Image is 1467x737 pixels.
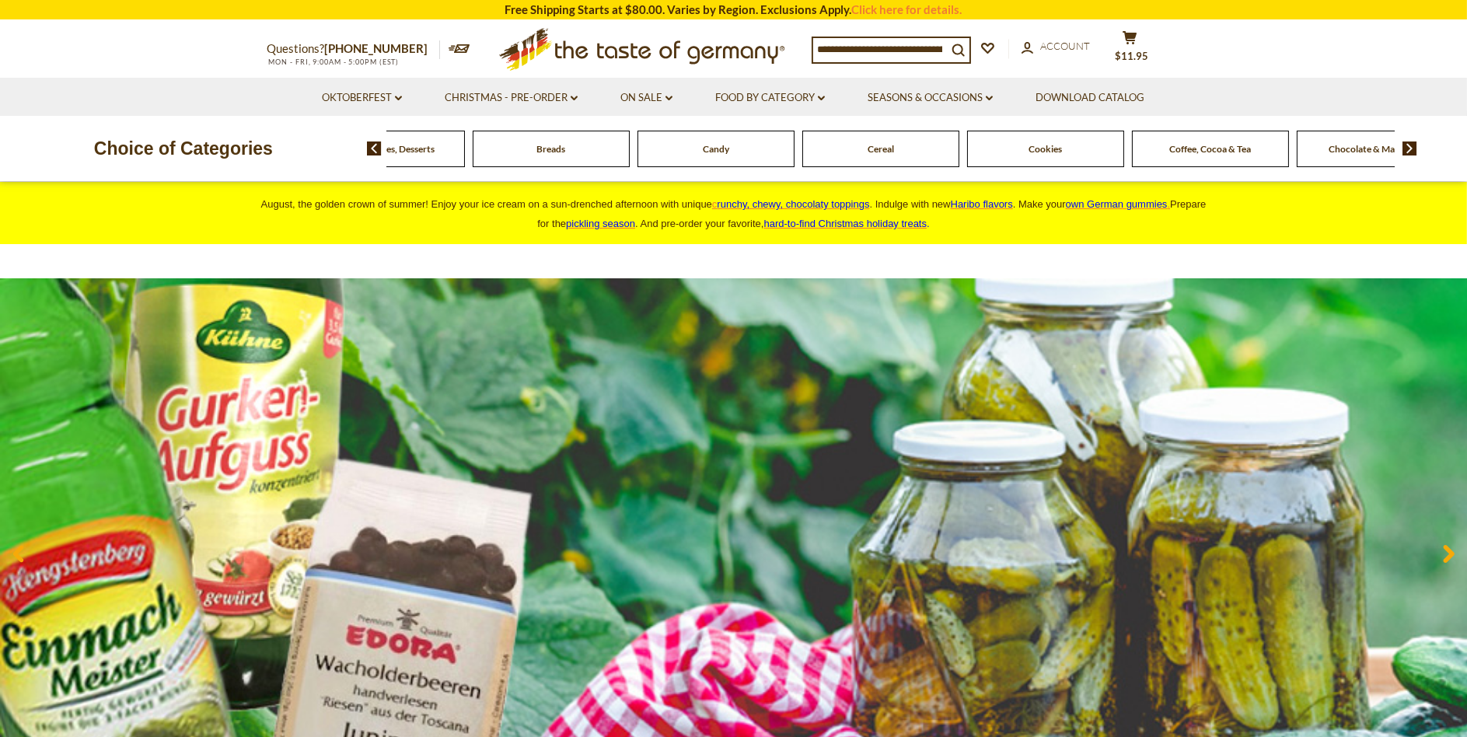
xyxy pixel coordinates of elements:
[1022,38,1091,55] a: Account
[367,141,382,155] img: previous arrow
[868,89,993,107] a: Seasons & Occasions
[1115,50,1148,62] span: $11.95
[703,143,729,155] a: Candy
[764,218,927,229] a: hard-to-find Christmas holiday treats
[325,41,428,55] a: [PHONE_NUMBER]
[337,143,435,155] a: Baking, Cakes, Desserts
[717,198,869,210] span: runchy, chewy, chocolaty toppings
[764,218,930,229] span: .
[261,198,1207,229] span: August, the golden crown of summer! Enjoy your ice cream on a sun-drenched afternoon with unique ...
[715,89,825,107] a: Food By Category
[445,89,578,107] a: Christmas - PRE-ORDER
[1066,198,1168,210] span: own German gummies
[1036,89,1144,107] a: Download Catalog
[267,58,400,66] span: MON - FRI, 9:00AM - 5:00PM (EST)
[1169,143,1251,155] a: Coffee, Cocoa & Tea
[1329,143,1421,155] a: Chocolate & Marzipan
[1029,143,1062,155] a: Cookies
[712,198,870,210] a: crunchy, chewy, chocolaty toppings
[322,89,402,107] a: Oktoberfest
[536,143,565,155] a: Breads
[1107,30,1154,69] button: $11.95
[566,218,635,229] a: pickling season
[1402,141,1417,155] img: next arrow
[1066,198,1170,210] a: own German gummies.
[852,2,962,16] a: Click here for details.
[1041,40,1091,52] span: Account
[951,198,1013,210] a: Haribo flavors
[620,89,672,107] a: On Sale
[868,143,894,155] a: Cereal
[267,39,440,59] p: Questions?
